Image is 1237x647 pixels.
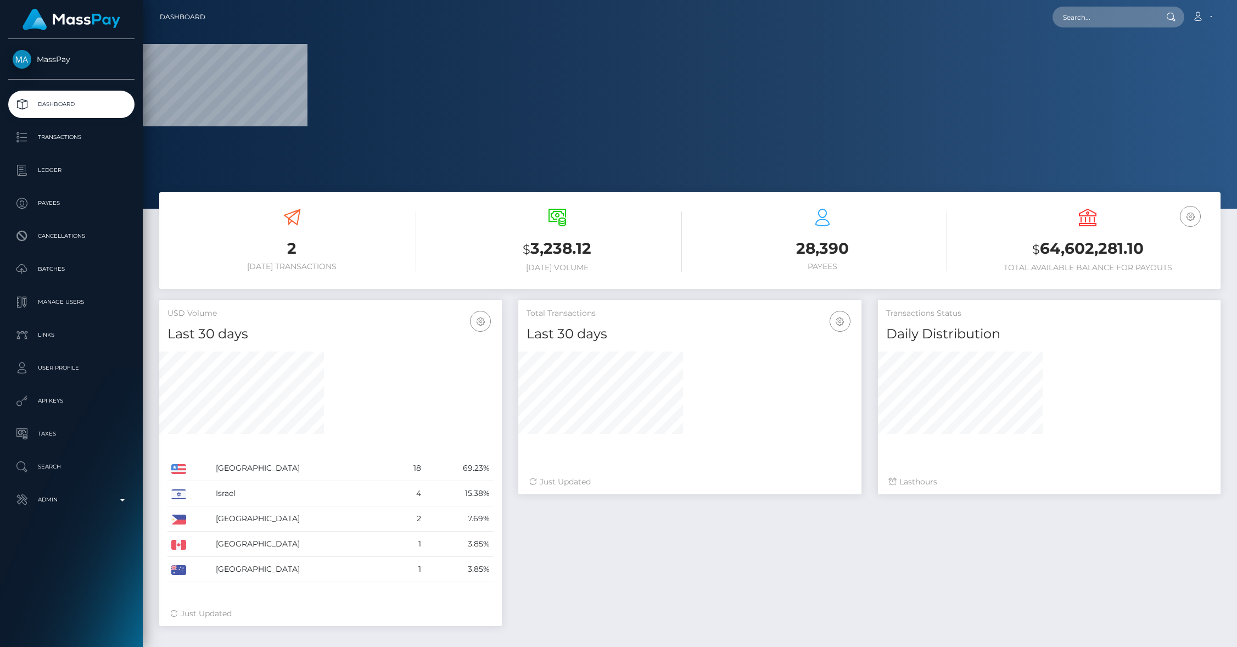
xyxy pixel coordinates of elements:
h3: 2 [167,238,416,259]
td: 69.23% [425,456,494,481]
td: Israel [212,481,394,506]
a: Transactions [8,124,135,151]
img: MassPay Logo [23,9,120,30]
a: Admin [8,486,135,514]
p: Payees [13,195,130,211]
td: 2 [394,506,425,532]
h4: Daily Distribution [886,325,1212,344]
small: $ [1032,242,1040,257]
p: Cancellations [13,228,130,244]
img: CA.png [171,540,186,550]
h6: Total Available Balance for Payouts [964,263,1212,272]
td: 3.85% [425,532,494,557]
h5: Transactions Status [886,308,1212,319]
a: Cancellations [8,222,135,250]
h5: USD Volume [167,308,494,319]
td: 15.38% [425,481,494,506]
a: Links [8,321,135,349]
a: API Keys [8,387,135,415]
td: 3.85% [425,557,494,582]
div: Last hours [889,476,1210,488]
img: PH.png [171,515,186,525]
img: MassPay [13,50,31,69]
h3: 64,602,281.10 [964,238,1212,260]
p: Admin [13,492,130,508]
img: AU.png [171,565,186,575]
a: Payees [8,189,135,217]
td: 4 [394,481,425,506]
img: US.png [171,464,186,474]
h4: Last 30 days [167,325,494,344]
p: Search [13,459,130,475]
h3: 28,390 [698,238,947,259]
p: Ledger [13,162,130,179]
td: [GEOGRAPHIC_DATA] [212,506,394,532]
td: 1 [394,557,425,582]
small: $ [523,242,530,257]
a: Manage Users [8,288,135,316]
div: Just Updated [529,476,850,488]
a: Ledger [8,157,135,184]
p: Dashboard [13,96,130,113]
div: Just Updated [170,608,491,620]
h6: [DATE] Transactions [167,262,416,271]
p: Links [13,327,130,343]
td: 7.69% [425,506,494,532]
a: Dashboard [8,91,135,118]
p: Taxes [13,426,130,442]
td: 1 [394,532,425,557]
h6: Payees [698,262,947,271]
p: Transactions [13,129,130,146]
td: 18 [394,456,425,481]
td: [GEOGRAPHIC_DATA] [212,557,394,582]
a: Taxes [8,420,135,448]
p: User Profile [13,360,130,376]
h3: 3,238.12 [433,238,681,260]
a: Batches [8,255,135,283]
p: Batches [13,261,130,277]
td: [GEOGRAPHIC_DATA] [212,532,394,557]
h5: Total Transactions [527,308,853,319]
input: Search... [1053,7,1156,27]
a: Search [8,453,135,481]
p: Manage Users [13,294,130,310]
span: MassPay [8,54,135,64]
img: IL.png [171,489,186,499]
td: [GEOGRAPHIC_DATA] [212,456,394,481]
h4: Last 30 days [527,325,853,344]
a: Dashboard [160,5,205,29]
h6: [DATE] Volume [433,263,681,272]
a: User Profile [8,354,135,382]
p: API Keys [13,393,130,409]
